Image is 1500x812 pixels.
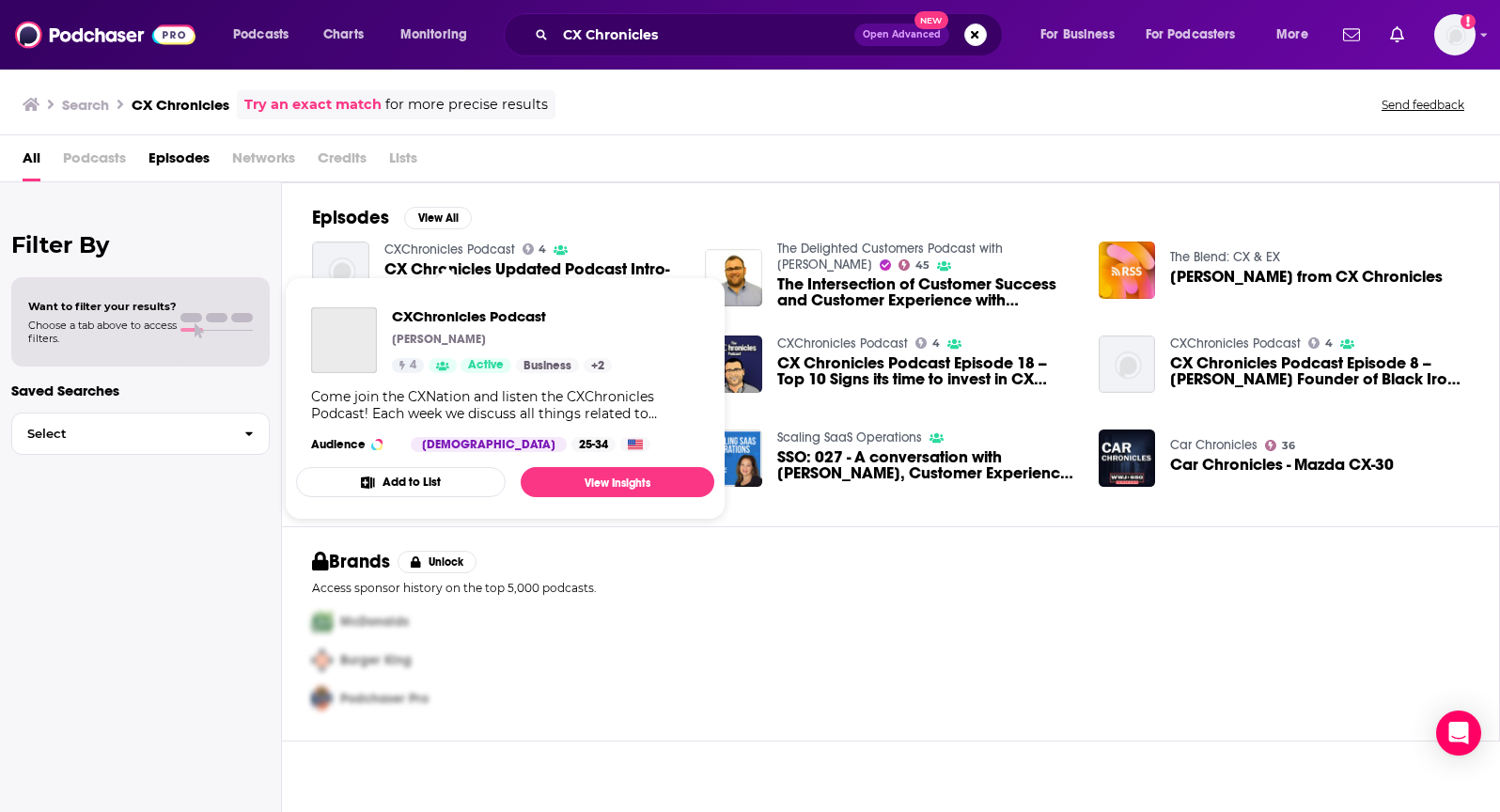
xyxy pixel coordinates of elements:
[1434,14,1476,55] span: Logged in as HavasFormulab2b
[384,261,683,293] a: CX Chronicles Updated Podcast Intro-trailer
[1265,440,1295,451] a: 36
[232,143,295,181] span: Networks
[705,429,762,487] img: SSO: 027 - A conversation with Adrian Brady-Cesana, Customer Experience Executive of CX Chronicles
[523,243,547,255] a: 4
[777,336,908,351] a: CXChronicles Podcast
[863,30,941,39] span: Open Advanced
[400,22,467,48] span: Monitoring
[521,467,714,497] a: View Insights
[410,356,416,375] span: 4
[411,437,567,452] div: [DEMOGRAPHIC_DATA]
[516,358,579,373] a: Business
[539,245,546,254] span: 4
[1282,442,1295,450] span: 36
[11,382,270,399] p: Saved Searches
[898,259,930,271] a: 45
[915,261,930,270] span: 45
[777,276,1076,308] a: The Intersection of Customer Success and Customer Experience with Adrian Brady-Cesana, CXO, CX Ch...
[1170,249,1280,265] a: The Blend: CX & EX
[305,602,340,641] img: First Pro Logo
[854,23,949,46] button: Open AdvancedNew
[340,691,429,707] span: Podchaser Pro
[11,413,270,455] button: Select
[777,429,922,445] a: Scaling SaaS Operations
[318,143,367,181] span: Credits
[777,241,1003,273] a: The Delighted Customers Podcast with Mark Slatin
[468,356,504,375] span: Active
[1308,337,1333,349] a: 4
[461,358,511,373] a: Active
[323,22,364,48] span: Charts
[11,231,270,258] h2: Filter By
[392,358,424,373] a: 4
[312,550,390,573] h2: Brands
[311,20,375,50] a: Charts
[305,679,340,718] img: Third Pro Logo
[1170,269,1443,285] span: [PERSON_NAME] from CX Chronicles
[1133,20,1263,50] button: open menu
[233,22,289,48] span: Podcasts
[62,96,109,114] h3: Search
[244,94,382,116] a: Try an exact match
[1325,339,1333,348] span: 4
[1434,14,1476,55] button: Show profile menu
[705,249,762,306] img: The Intersection of Customer Success and Customer Experience with Adrian Brady-Cesana, CXO, CX Ch...
[1461,14,1476,29] svg: Add a profile image
[777,355,1076,387] a: CX Chronicles Podcast Episode 18 -- Top 10 Signs its time to invest in CX technology
[311,388,699,422] div: Come join the CXNation and listen the CXChronicles Podcast! Each week we discuss all things relat...
[312,242,369,299] img: CX Chronicles Updated Podcast Intro-trailer
[705,336,762,393] a: CX Chronicles Podcast Episode 18 -- Top 10 Signs its time to invest in CX technology
[522,13,1021,56] div: Search podcasts, credits, & more...
[384,242,515,258] a: CXChronicles Podcast
[1376,97,1470,113] button: Send feedback
[777,449,1076,481] span: SSO: 027 - A conversation with [PERSON_NAME], Customer Experience Executive of CX Chronicles
[1099,336,1156,393] img: CX Chronicles Podcast Episode 8 -- Bryan Mecozzi Founder of Black Iron Bystro
[404,207,472,229] button: View All
[1040,22,1115,48] span: For Business
[1436,710,1481,756] div: Open Intercom Messenger
[312,581,1469,595] p: Access sponsor history on the top 5,000 podcasts.
[915,337,940,349] a: 4
[312,206,389,229] h2: Episodes
[1336,19,1367,51] a: Show notifications dropdown
[1099,429,1156,487] img: Car Chronicles - Mazda CX-30
[932,339,940,348] span: 4
[392,307,612,325] a: CXChronicles Podcast
[1383,19,1412,51] a: Show notifications dropdown
[23,143,40,181] a: All
[777,276,1076,308] span: The Intersection of Customer Success and Customer Experience with [PERSON_NAME], CXO, CX Chronicles
[340,614,409,630] span: McDonalds
[555,20,854,50] input: Search podcasts, credits, & more...
[1170,336,1301,351] a: CXChronicles Podcast
[1099,242,1156,299] a: Adrian Brady-Cesana from CX Chronicles
[385,94,548,116] span: for more precise results
[914,11,948,29] span: New
[387,20,492,50] button: open menu
[1170,355,1469,387] a: CX Chronicles Podcast Episode 8 -- Bryan Mecozzi Founder of Black Iron Bystro
[777,449,1076,481] a: SSO: 027 - A conversation with Adrian Brady-Cesana, Customer Experience Executive of CX Chronicles
[311,437,396,452] h3: Audience
[584,358,612,373] a: +2
[305,641,340,679] img: Second Pro Logo
[340,652,412,668] span: Burger King
[1263,20,1332,50] button: open menu
[311,307,377,373] a: CXChronicles Podcast
[1170,355,1469,387] span: CX Chronicles Podcast Episode 8 -- [PERSON_NAME] Founder of Black Iron Bystro
[1434,14,1476,55] img: User Profile
[312,206,472,229] a: EpisodesView All
[1146,22,1236,48] span: For Podcasters
[398,551,477,573] button: Unlock
[1170,457,1394,473] a: Car Chronicles - Mazda CX-30
[15,17,195,53] img: Podchaser - Follow, Share and Rate Podcasts
[28,319,177,345] span: Choose a tab above to access filters.
[296,467,506,497] button: Add to List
